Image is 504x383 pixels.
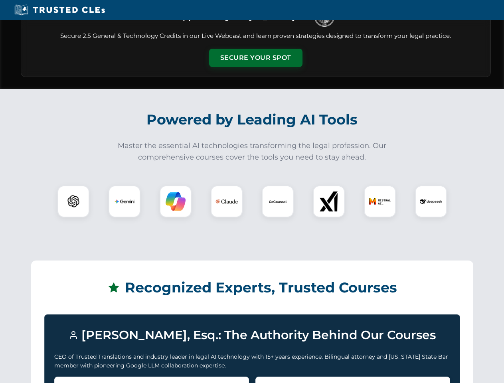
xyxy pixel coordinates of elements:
[57,186,89,217] div: ChatGPT
[113,140,392,163] p: Master the essential AI technologies transforming the legal profession. Our comprehensive courses...
[54,352,450,370] p: CEO of Trusted Translations and industry leader in legal AI technology with 15+ years experience....
[369,190,391,213] img: Mistral AI Logo
[313,186,345,217] div: xAI
[54,324,450,346] h3: [PERSON_NAME], Esq.: The Authority Behind Our Courses
[211,186,243,217] div: Claude
[420,190,442,213] img: DeepSeek Logo
[31,32,481,41] p: Secure 2.5 General & Technology Credits in our Live Webcast and learn proven strategies designed ...
[262,186,294,217] div: CoCounsel
[62,190,85,213] img: ChatGPT Logo
[160,186,192,217] div: Copilot
[364,186,396,217] div: Mistral AI
[12,4,107,16] img: Trusted CLEs
[319,191,339,211] img: xAI Logo
[268,191,288,211] img: CoCounsel Logo
[109,186,140,217] div: Gemini
[44,274,460,302] h2: Recognized Experts, Trusted Courses
[415,186,447,217] div: DeepSeek
[115,191,134,211] img: Gemini Logo
[166,191,186,211] img: Copilot Logo
[209,49,302,67] button: Secure Your Spot
[215,190,238,213] img: Claude Logo
[31,106,473,134] h2: Powered by Leading AI Tools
